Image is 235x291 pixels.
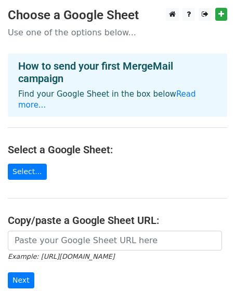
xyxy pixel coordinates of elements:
input: Next [8,272,34,288]
a: Read more... [18,89,196,110]
input: Paste your Google Sheet URL here [8,231,222,250]
iframe: Chat Widget [183,241,235,291]
h4: How to send your first MergeMail campaign [18,60,217,85]
a: Select... [8,164,47,180]
p: Find your Google Sheet in the box below [18,89,217,111]
h4: Select a Google Sheet: [8,143,227,156]
h3: Choose a Google Sheet [8,8,227,23]
h4: Copy/paste a Google Sheet URL: [8,214,227,227]
small: Example: [URL][DOMAIN_NAME] [8,253,114,260]
p: Use one of the options below... [8,27,227,38]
